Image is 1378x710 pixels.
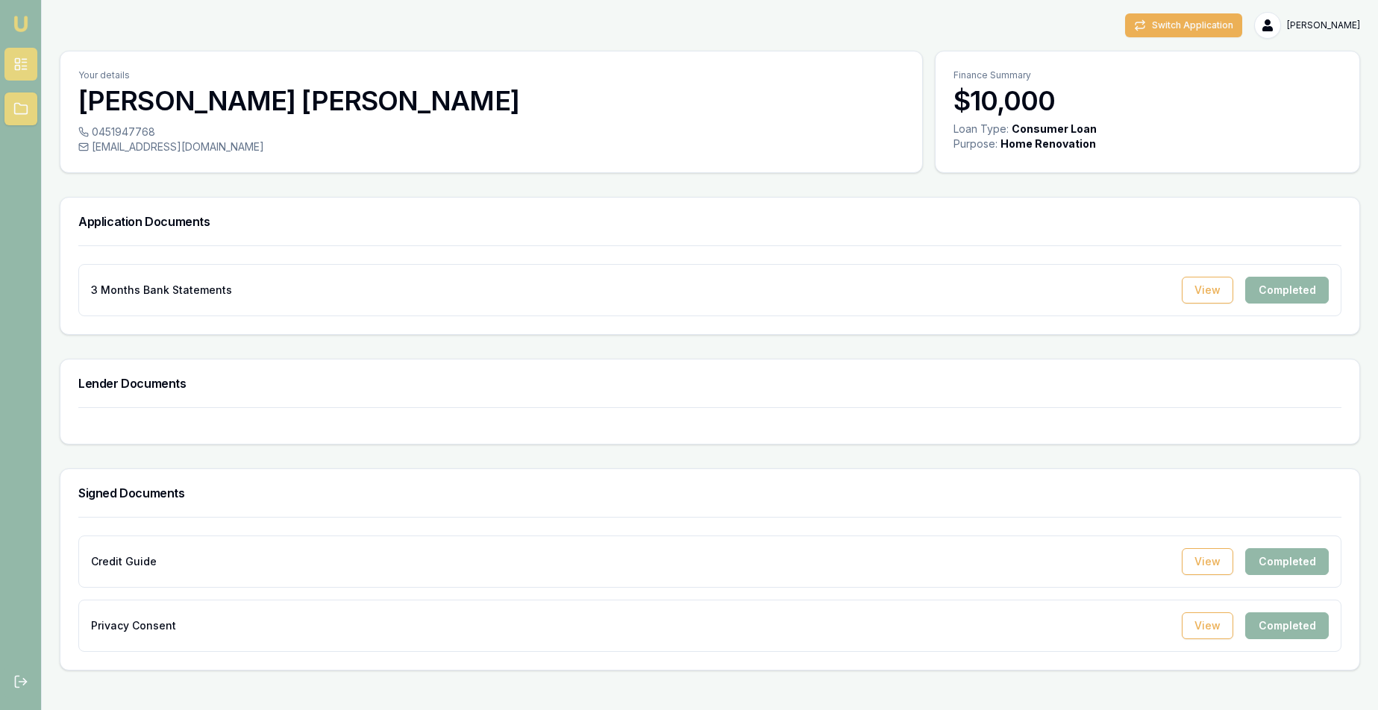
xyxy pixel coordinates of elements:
h3: Signed Documents [78,487,1341,499]
span: [PERSON_NAME] [1287,19,1360,31]
h3: Application Documents [78,216,1341,227]
p: Finance Summary [953,69,1341,81]
p: Your details [78,69,904,81]
h3: Lender Documents [78,377,1341,389]
button: View [1182,277,1233,304]
h3: $10,000 [953,86,1341,116]
button: View [1182,612,1233,639]
p: Credit Guide [91,554,157,569]
span: 0451947768 [92,125,155,139]
div: Home Renovation [1000,136,1096,151]
button: View [1182,548,1233,575]
p: Privacy Consent [91,618,176,633]
h3: [PERSON_NAME] [PERSON_NAME] [78,86,904,116]
div: Completed [1245,548,1329,575]
img: emu-icon-u.png [12,15,30,33]
span: [EMAIL_ADDRESS][DOMAIN_NAME] [92,139,264,154]
div: Completed [1245,277,1329,304]
div: Purpose: [953,136,998,151]
div: Completed [1245,612,1329,639]
p: 3 Months Bank Statements [91,283,232,298]
button: Switch Application [1125,13,1242,37]
div: Loan Type: [953,122,1009,136]
div: Consumer Loan [1012,122,1097,136]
